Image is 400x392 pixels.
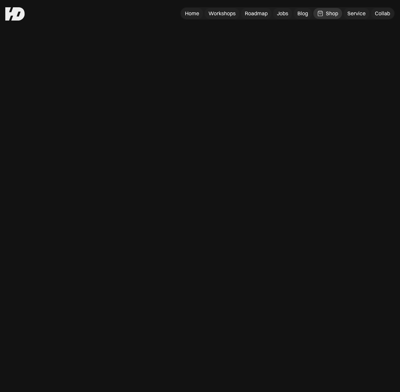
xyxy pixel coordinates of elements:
[181,8,203,19] a: Home
[375,10,390,17] div: Collab
[277,10,288,17] div: Jobs
[245,10,268,17] div: Roadmap
[371,8,394,19] a: Collab
[204,8,240,19] a: Workshops
[313,8,342,19] a: Shop
[343,8,370,19] a: Service
[241,8,272,19] a: Roadmap
[293,8,312,19] a: Blog
[326,10,338,17] div: Shop
[297,10,308,17] div: Blog
[273,8,292,19] a: Jobs
[208,10,236,17] div: Workshops
[347,10,366,17] div: Service
[185,10,199,17] div: Home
